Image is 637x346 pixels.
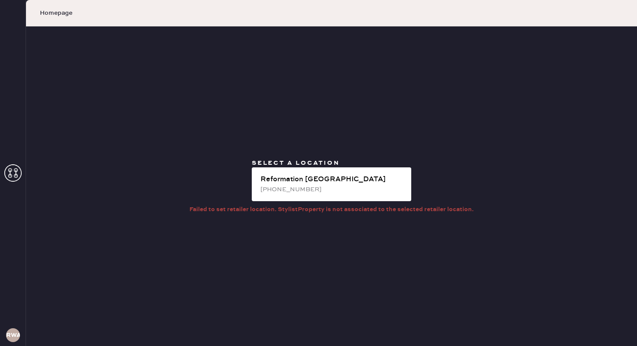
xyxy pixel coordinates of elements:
[260,185,404,194] div: [PHONE_NUMBER]
[596,307,633,344] iframe: Front Chat
[252,159,340,167] span: Select a location
[189,205,474,214] div: Failed to set retailer location. StylistProperty is not associated to the selected retailer locat...
[6,332,20,338] h3: RWA
[260,174,404,185] div: Reformation [GEOGRAPHIC_DATA]
[40,9,72,17] span: Homepage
